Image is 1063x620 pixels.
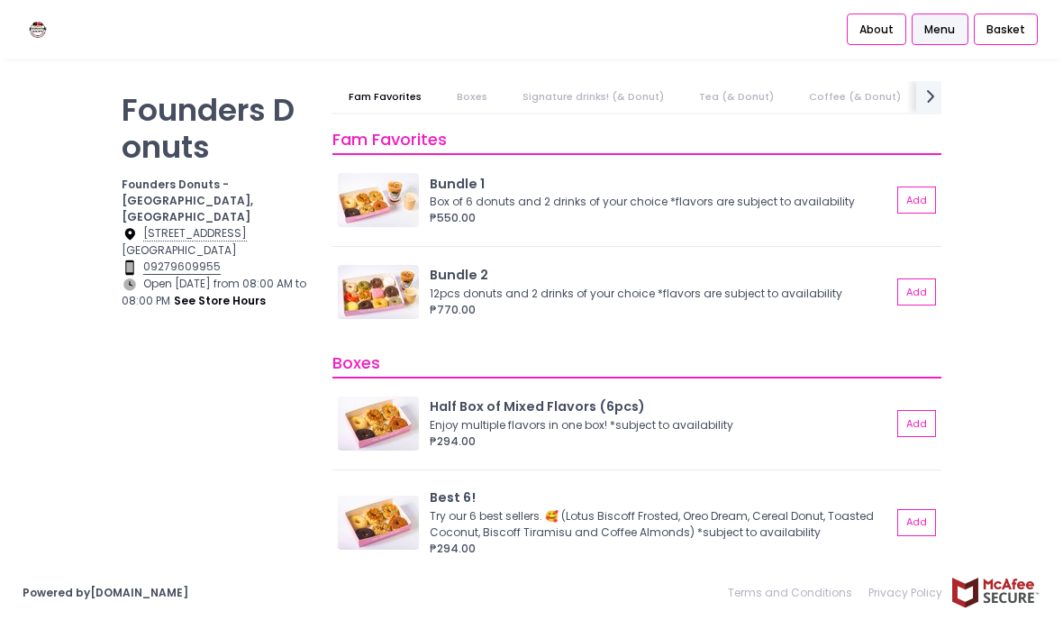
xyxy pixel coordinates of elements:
[173,292,267,310] button: see store hours
[430,210,892,226] div: ₱550.00
[430,286,886,302] div: 12pcs donuts and 2 drinks of your choice *flavors are subject to availability
[122,225,310,259] div: [GEOGRAPHIC_DATA]
[859,22,894,38] span: About
[332,81,438,113] a: Fam Favorites
[338,265,419,319] img: Bundle 2
[122,92,310,166] p: Founders Donuts
[728,577,860,609] a: Terms and Conditions
[506,81,680,113] a: Signature drinks! (& Donut)
[23,585,188,600] a: Powered by[DOMAIN_NAME]
[924,22,955,38] span: Menu
[122,276,310,311] div: Open [DATE] from 08:00 AM to 08:00 PM
[338,397,419,451] img: Half Box of Mixed Flavors (6pcs)
[430,433,892,450] div: ₱294.00
[897,187,936,214] button: Add
[860,577,950,609] a: Privacy Policy
[912,14,968,46] a: Menu
[430,175,892,195] div: Bundle 1
[430,508,886,541] div: Try our 6 best sellers. 🥰 (Lotus Biscoff Frosted, Oreo Dream, Cereal Donut, Toasted Coconut, Bisc...
[430,194,886,210] div: Box of 6 donuts and 2 drinks of your choice *flavors are subject to availability
[338,173,419,227] img: Bundle 1
[897,509,936,536] button: Add
[897,410,936,437] button: Add
[441,81,504,113] a: Boxes
[430,397,892,417] div: Half Box of Mixed Flavors (6pcs)
[430,488,892,508] div: Best 6!
[793,81,917,113] a: Coffee (& Donut)
[847,14,906,46] a: About
[430,302,892,318] div: ₱770.00
[332,351,380,374] span: Boxes
[986,22,1025,38] span: Basket
[23,14,54,45] img: logo
[950,577,1040,608] img: mcafee-secure
[122,177,253,224] b: Founders Donuts - [GEOGRAPHIC_DATA], [GEOGRAPHIC_DATA]
[430,266,892,286] div: Bundle 2
[897,278,936,305] button: Add
[683,81,790,113] a: Tea (& Donut)
[430,417,886,433] div: Enjoy multiple flavors in one box! *subject to availability
[338,496,419,550] img: Best 6!
[430,541,892,557] div: ₱294.00
[332,128,447,150] span: Fam Favorites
